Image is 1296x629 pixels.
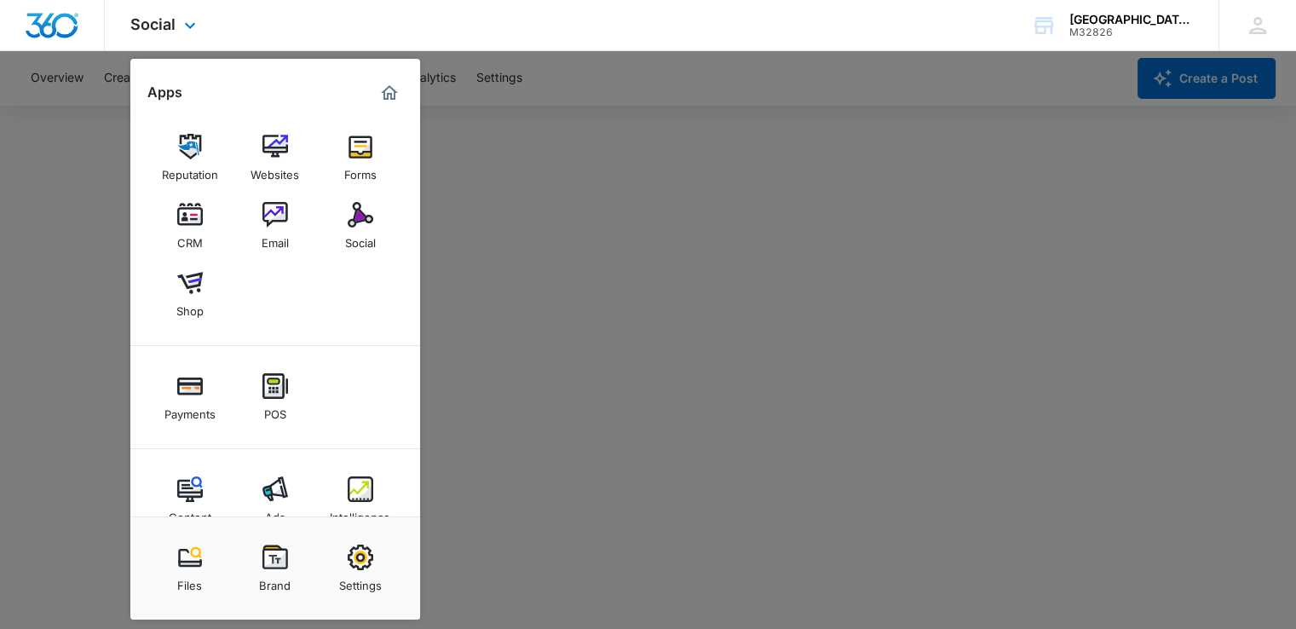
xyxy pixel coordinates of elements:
[158,536,222,601] a: Files
[328,193,393,258] a: Social
[177,570,202,592] div: Files
[243,193,308,258] a: Email
[330,502,390,524] div: Intelligence
[158,468,222,533] a: Content
[264,399,286,421] div: POS
[265,502,285,524] div: Ads
[328,125,393,190] a: Forms
[339,570,382,592] div: Settings
[345,228,376,250] div: Social
[243,468,308,533] a: Ads
[1069,13,1194,26] div: account name
[162,159,218,182] div: Reputation
[243,365,308,430] a: POS
[344,159,377,182] div: Forms
[158,365,222,430] a: Payments
[176,296,204,318] div: Shop
[243,125,308,190] a: Websites
[251,159,299,182] div: Websites
[158,193,222,258] a: CRM
[169,502,211,524] div: Content
[158,125,222,190] a: Reputation
[259,570,291,592] div: Brand
[164,399,216,421] div: Payments
[158,262,222,326] a: Shop
[328,468,393,533] a: Intelligence
[328,536,393,601] a: Settings
[130,15,176,33] span: Social
[243,536,308,601] a: Brand
[147,84,182,101] h2: Apps
[1069,26,1194,38] div: account id
[376,79,403,107] a: Marketing 360® Dashboard
[177,228,203,250] div: CRM
[262,228,289,250] div: Email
